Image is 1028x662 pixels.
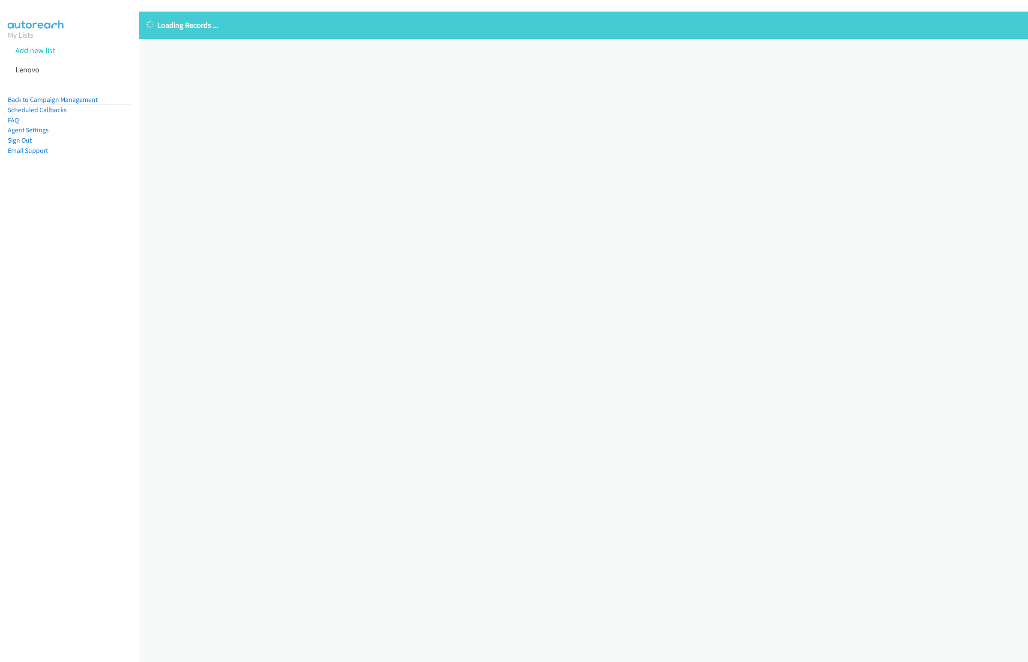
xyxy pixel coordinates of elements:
[8,106,67,114] a: Scheduled Callbacks
[8,126,49,134] a: Agent Settings
[146,19,1020,31] p: Loading Records ...
[15,45,55,55] a: Add new list
[8,30,33,40] a: My Lists
[8,146,48,155] a: Email Support
[8,95,98,104] a: Back to Campaign Management
[8,116,19,124] a: FAQ
[15,65,39,75] a: Lenovo
[8,136,32,144] a: Sign Out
